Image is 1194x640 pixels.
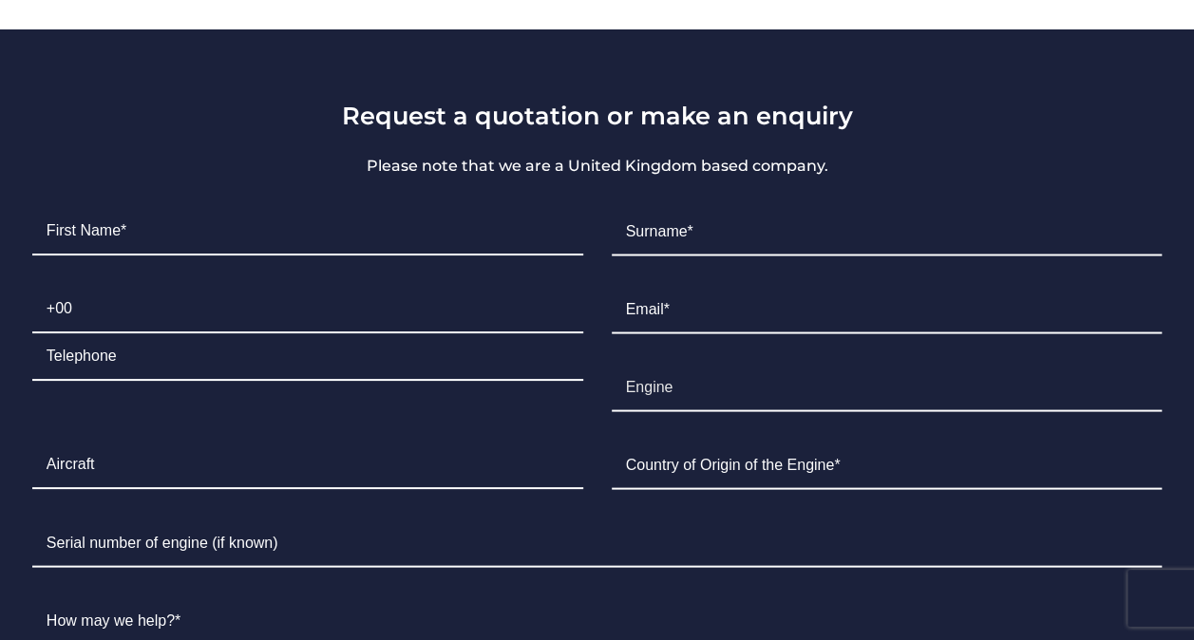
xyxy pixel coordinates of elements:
input: +00 [32,286,583,333]
input: Surname* [612,208,1163,255]
input: Telephone [32,333,583,381]
input: First Name* [32,208,583,255]
h3: Request a quotation or make an enquiry [18,101,1176,130]
input: Serial number of engine (if known) [32,519,1162,567]
input: Country of Origin of the Engine* [612,442,1163,489]
input: Email* [612,286,1163,333]
input: Aircraft [32,442,583,489]
p: Please note that we are a United Kingdom based company. [18,155,1176,178]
